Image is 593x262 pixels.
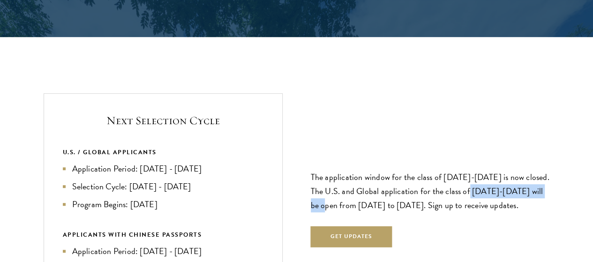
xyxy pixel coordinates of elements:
[311,170,550,212] p: The application window for the class of [DATE]-[DATE] is now closed. The U.S. and Global applicat...
[63,245,263,258] li: Application Period: [DATE] - [DATE]
[63,198,263,211] li: Program Begins: [DATE]
[63,180,263,193] li: Selection Cycle: [DATE] - [DATE]
[63,230,263,240] div: APPLICANTS WITH CHINESE PASSPORTS
[311,226,392,247] button: Get Updates
[63,162,263,175] li: Application Period: [DATE] - [DATE]
[63,147,263,157] div: U.S. / GLOBAL APPLICANTS
[63,112,263,128] h5: Next Selection Cycle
